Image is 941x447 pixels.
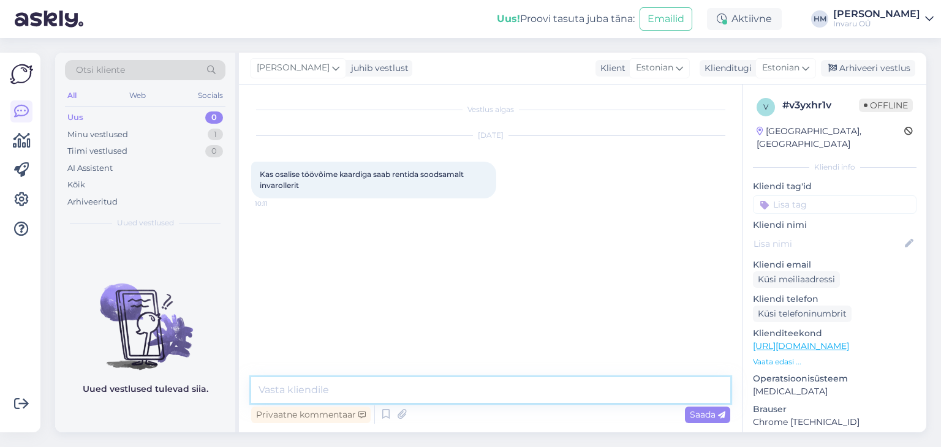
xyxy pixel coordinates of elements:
p: Kliendi tag'id [753,180,916,193]
div: Minu vestlused [67,129,128,141]
a: [PERSON_NAME]Invaru OÜ [833,9,934,29]
p: [MEDICAL_DATA] [753,385,916,398]
span: [PERSON_NAME] [257,61,330,75]
div: Privaatne kommentaar [251,407,371,423]
div: Kõik [67,179,85,191]
p: Operatsioonisüsteem [753,372,916,385]
span: Saada [690,409,725,420]
input: Lisa nimi [754,237,902,250]
div: Aktiivne [707,8,782,30]
div: # v3yxhr1v [782,98,859,113]
div: Arhiveeri vestlus [821,60,915,77]
div: HM [811,10,828,28]
p: Chrome [TECHNICAL_ID] [753,416,916,429]
input: Lisa tag [753,195,916,214]
img: No chats [55,261,235,372]
span: Offline [859,99,913,112]
div: Web [127,88,148,103]
div: All [65,88,79,103]
span: Kas osalise töövõime kaardiga saab rentida soodsamalt invarollerit [260,170,466,190]
div: Arhiveeritud [67,196,118,208]
div: Invaru OÜ [833,19,920,29]
span: Estonian [636,61,673,75]
div: Uus [67,111,83,124]
div: juhib vestlust [346,62,409,75]
span: Uued vestlused [117,217,174,228]
div: [GEOGRAPHIC_DATA], [GEOGRAPHIC_DATA] [757,125,904,151]
div: Klienditugi [700,62,752,75]
div: Kliendi info [753,162,916,173]
div: [DATE] [251,130,730,141]
span: v [763,102,768,111]
p: Vaata edasi ... [753,356,916,367]
div: 0 [205,145,223,157]
div: 1 [208,129,223,141]
p: Klienditeekond [753,327,916,340]
p: Kliendi telefon [753,293,916,306]
p: Uued vestlused tulevad siia. [83,383,208,396]
span: 10:11 [255,199,301,208]
a: [URL][DOMAIN_NAME] [753,340,849,351]
p: Kliendi nimi [753,219,916,231]
span: Otsi kliente [76,64,125,77]
p: Brauser [753,403,916,416]
div: Proovi tasuta juba täna: [497,12,635,26]
div: [PERSON_NAME] [833,9,920,19]
div: Vestlus algas [251,104,730,115]
div: Klient [595,62,625,75]
div: Küsi telefoninumbrit [753,306,852,322]
img: Askly Logo [10,62,33,86]
span: Estonian [762,61,799,75]
div: Tiimi vestlused [67,145,127,157]
button: Emailid [640,7,692,31]
div: 0 [205,111,223,124]
div: AI Assistent [67,162,113,175]
p: Kliendi email [753,258,916,271]
div: Küsi meiliaadressi [753,271,840,288]
b: Uus! [497,13,520,24]
div: Socials [195,88,225,103]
